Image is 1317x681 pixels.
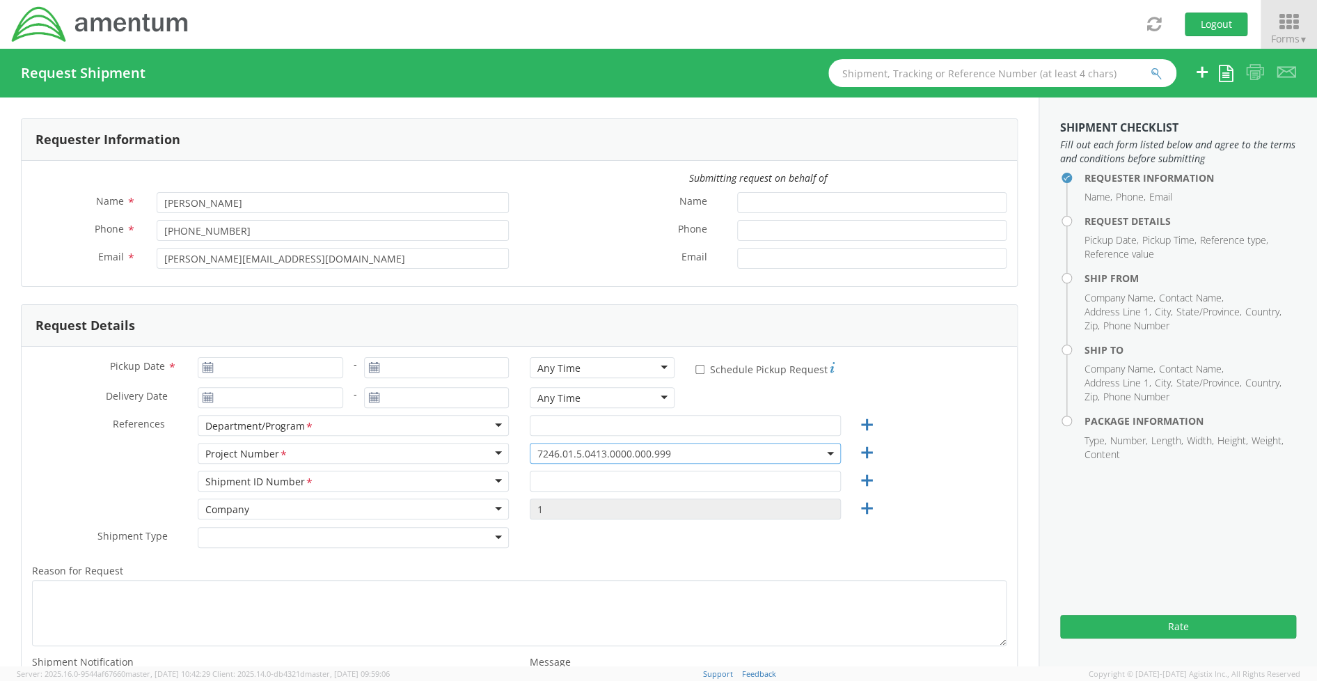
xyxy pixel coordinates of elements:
h4: Request Shipment [21,65,145,81]
li: Zip [1085,390,1100,404]
span: Reason for Request [32,564,123,577]
button: Logout [1185,13,1247,36]
span: Phone [678,222,707,238]
span: Copyright © [DATE]-[DATE] Agistix Inc., All Rights Reserved [1089,668,1300,680]
span: master, [DATE] 10:42:29 [125,668,210,679]
span: ▼ [1299,33,1307,45]
li: Contact Name [1159,362,1224,376]
li: Length [1151,434,1183,448]
li: Email [1149,190,1172,204]
li: Height [1217,434,1248,448]
li: Type [1085,434,1107,448]
a: Support [703,668,733,679]
span: 7246.01.5.0413.0000.000.999 [530,443,841,464]
span: Client: 2025.14.0-db4321d [212,668,390,679]
li: Width [1187,434,1214,448]
span: master, [DATE] 09:59:06 [305,668,390,679]
li: State/Province [1176,305,1242,319]
li: Reference type [1200,233,1268,247]
span: Shipment Type [97,529,168,545]
li: Content [1085,448,1120,462]
div: Any Time [537,361,581,375]
li: Country [1245,376,1281,390]
span: Forms [1270,32,1307,45]
span: Fill out each form listed below and agree to the terms and conditions before submitting [1060,138,1296,166]
span: Server: 2025.16.0-9544af67660 [17,668,210,679]
span: Message [530,655,571,668]
span: Delivery Date [106,389,168,405]
li: Pickup Date [1085,233,1139,247]
span: Name [679,194,707,210]
a: Feedback [742,668,776,679]
li: Phone [1116,190,1146,204]
span: Email [681,250,707,266]
div: Company [205,503,249,517]
li: Name [1085,190,1112,204]
button: Rate [1060,615,1296,639]
h4: Package Information [1085,416,1296,426]
span: References [113,417,165,430]
i: Submitting request on behalf of [689,171,827,185]
div: Department/Program [205,419,314,434]
img: dyn-intl-logo-049831509241104b2a82.png [10,5,190,44]
div: Any Time [537,391,581,405]
h3: Request Details [36,319,135,333]
span: Email [98,250,124,263]
li: City [1155,305,1173,319]
h4: Ship To [1085,345,1296,355]
li: Phone Number [1103,319,1169,333]
div: Shipment ID Number [205,475,314,490]
li: Contact Name [1159,291,1224,305]
li: City [1155,376,1173,390]
li: Reference value [1085,247,1154,261]
h4: Ship From [1085,273,1296,283]
li: State/Province [1176,376,1242,390]
span: Name [96,194,124,208]
li: Country [1245,305,1281,319]
div: Project Number [205,447,288,462]
h3: Requester Information [36,133,180,147]
li: Weight [1252,434,1284,448]
li: Address Line 1 [1085,305,1151,319]
h4: Requester Information [1085,173,1296,183]
input: Shipment, Tracking or Reference Number (at least 4 chars) [828,59,1176,87]
li: Phone Number [1103,390,1169,404]
li: Address Line 1 [1085,376,1151,390]
li: Company Name [1085,291,1156,305]
li: Zip [1085,319,1100,333]
label: Schedule Pickup Request [695,360,835,377]
input: Schedule Pickup Request [695,365,704,374]
span: Shipment Notification [32,655,134,668]
li: Number [1110,434,1148,448]
span: 7246.01.5.0413.0000.000.999 [537,447,833,460]
h3: Shipment Checklist [1060,122,1296,134]
span: Phone [95,222,124,235]
span: Pickup Date [110,359,165,373]
h4: Request Details [1085,216,1296,226]
li: Company Name [1085,362,1156,376]
li: Pickup Time [1142,233,1197,247]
